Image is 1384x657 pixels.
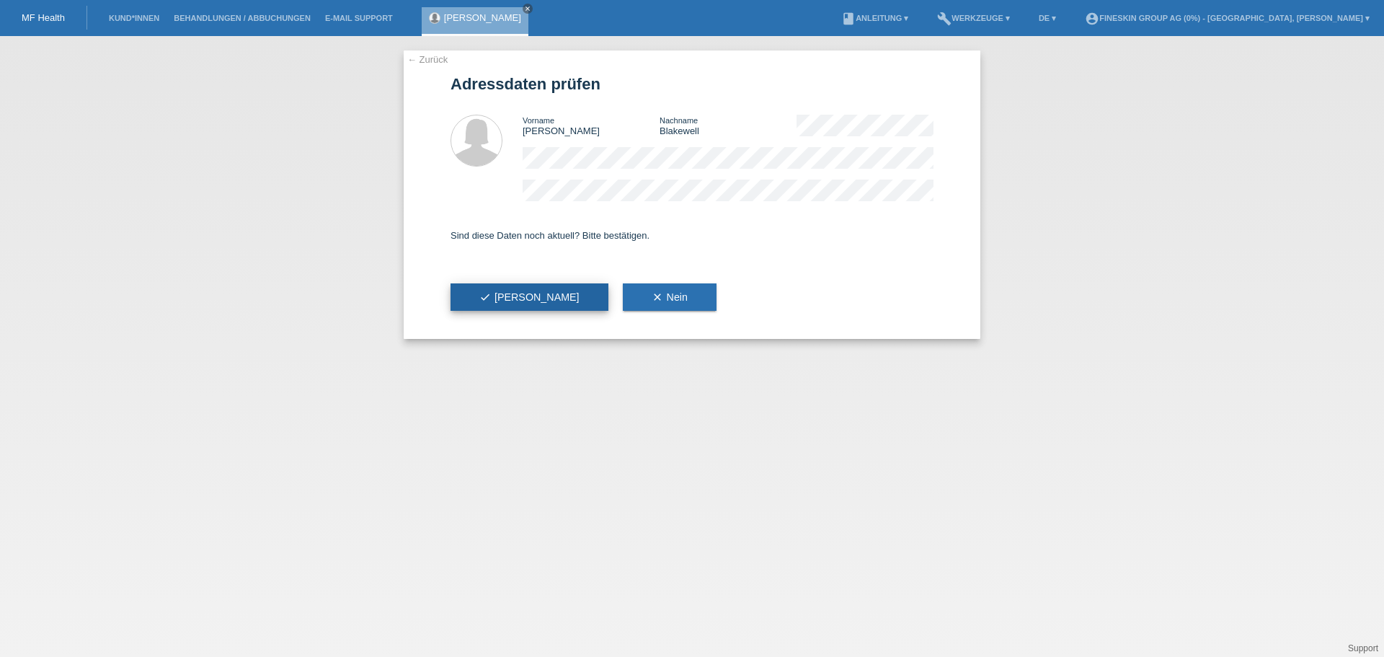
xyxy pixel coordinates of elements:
a: E-Mail Support [318,14,400,22]
span: Nachname [660,116,698,125]
span: [PERSON_NAME] [479,291,580,303]
button: clearNein [623,283,717,311]
a: account_circleFineSkin Group AG (0%) - [GEOGRAPHIC_DATA], [PERSON_NAME] ▾ [1078,14,1377,22]
i: account_circle [1085,12,1099,26]
i: check [479,291,491,303]
div: Blakewell [660,115,797,136]
a: Support [1348,643,1378,653]
a: buildWerkzeuge ▾ [930,14,1017,22]
div: [PERSON_NAME] [523,115,660,136]
a: [PERSON_NAME] [444,12,521,23]
a: close [523,4,533,14]
div: Sind diese Daten noch aktuell? Bitte bestätigen. [451,216,933,255]
a: ← Zurück [407,54,448,65]
a: bookAnleitung ▾ [834,14,915,22]
a: DE ▾ [1032,14,1063,22]
button: check[PERSON_NAME] [451,283,608,311]
i: book [841,12,856,26]
span: Nein [652,291,688,303]
h1: Adressdaten prüfen [451,75,933,93]
i: clear [652,291,663,303]
a: MF Health [22,12,65,23]
span: Vorname [523,116,554,125]
i: close [524,5,531,12]
a: Kund*innen [102,14,167,22]
a: Behandlungen / Abbuchungen [167,14,318,22]
i: build [937,12,951,26]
